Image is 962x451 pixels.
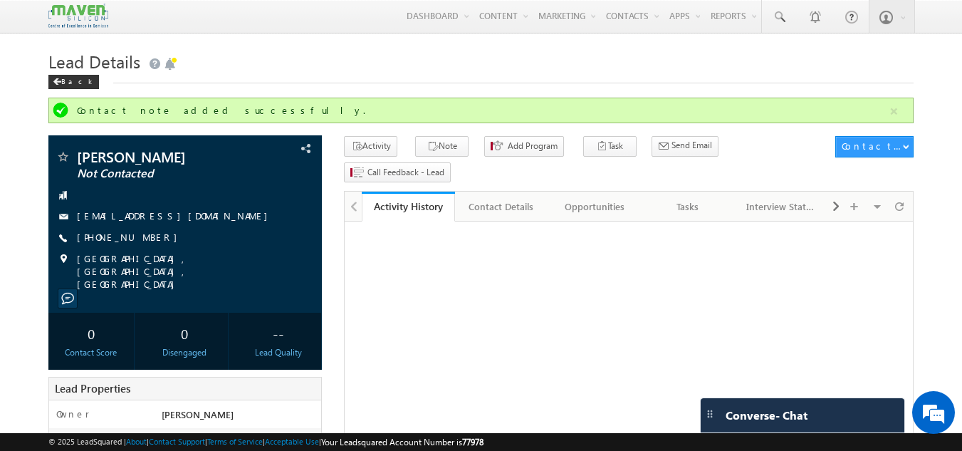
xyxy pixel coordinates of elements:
[48,435,483,449] span: © 2025 LeadSquared | | | | |
[48,74,106,86] a: Back
[671,139,712,152] span: Send Email
[77,231,184,245] span: [PHONE_NUMBER]
[48,50,140,73] span: Lead Details
[466,198,535,215] div: Contact Details
[735,192,828,222] a: Interview Status
[207,437,263,446] a: Terms of Service
[726,409,807,422] span: Converse - Chat
[239,320,318,346] div: --
[344,162,451,183] button: Call Feedback - Lead
[344,136,397,157] button: Activity
[265,437,319,446] a: Acceptable Use
[52,346,131,359] div: Contact Score
[367,166,444,179] span: Call Feedback - Lead
[455,192,548,222] a: Contact Details
[484,136,564,157] button: Add Program
[145,346,224,359] div: Disengaged
[642,192,735,222] a: Tasks
[55,381,130,395] span: Lead Properties
[835,136,914,157] button: Contact Actions
[746,198,815,215] div: Interview Status
[77,167,246,181] span: Not Contacted
[362,192,455,222] a: Activity History
[56,408,90,420] label: Owner
[48,4,108,28] img: Custom Logo
[560,198,629,215] div: Opportunities
[77,104,889,117] div: Contact note added successfully.
[415,136,469,157] button: Note
[126,437,147,446] a: About
[653,198,722,215] div: Tasks
[145,320,224,346] div: 0
[77,150,246,164] span: [PERSON_NAME]
[48,75,99,89] div: Back
[508,140,558,152] span: Add Program
[52,320,131,346] div: 0
[162,408,234,420] span: [PERSON_NAME]
[77,209,275,222] a: [EMAIL_ADDRESS][DOMAIN_NAME]
[149,437,205,446] a: Contact Support
[321,437,483,447] span: Your Leadsquared Account Number is
[372,199,444,213] div: Activity History
[77,252,298,291] span: [GEOGRAPHIC_DATA], [GEOGRAPHIC_DATA], [GEOGRAPHIC_DATA]
[704,408,716,420] img: carter-drag
[583,136,637,157] button: Task
[652,136,718,157] button: Send Email
[462,437,483,447] span: 77978
[239,346,318,359] div: Lead Quality
[842,140,902,152] div: Contact Actions
[548,192,642,222] a: Opportunities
